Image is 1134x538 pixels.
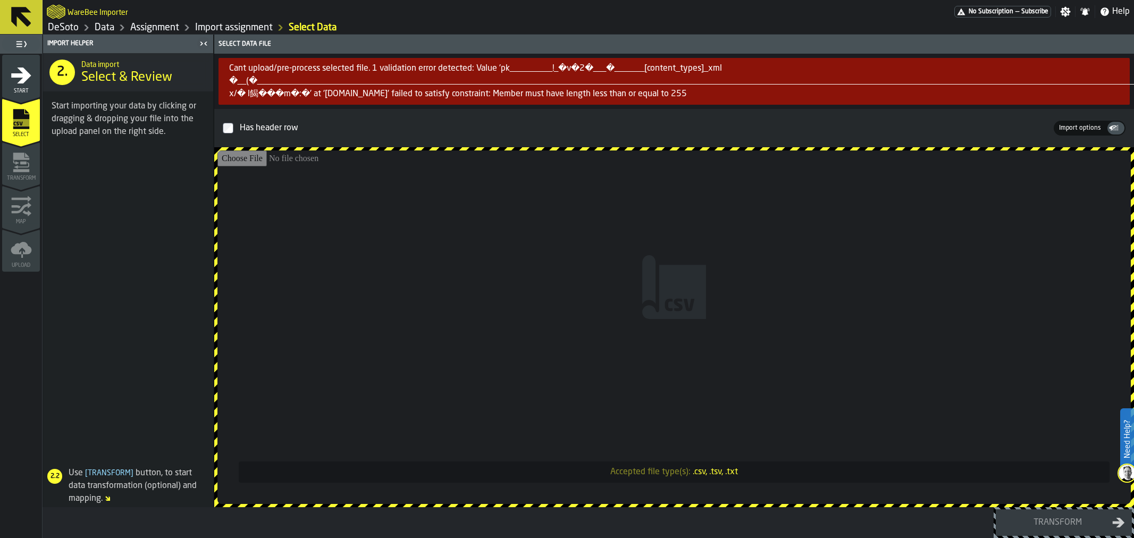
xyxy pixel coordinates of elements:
[43,53,213,91] div: title-Select & Review
[68,6,128,17] h2: Sub Title
[49,60,75,85] div: 2.
[238,120,1052,137] div: InputCheckbox-react-aria8715383002-:r6n:
[2,98,40,141] li: menu Select
[1055,123,1105,133] span: Import options
[2,37,40,52] label: button-toggle-Toggle Full Menu
[43,35,213,53] header: Import Helper
[43,467,209,505] div: Use button, to start data transformation (optional) and mapping.
[2,186,40,228] li: menu Map
[217,150,1131,504] input: Accepted file type(s):.csv, .tsv, .txt
[2,142,40,184] li: menu Transform
[223,123,233,133] input: InputCheckbox-label-react-aria8715383002-:r6n:
[289,22,337,33] a: link-to-/wh/i/53489ce4-9a4e-4130-9411-87a947849922/import/assignment
[45,40,196,47] div: Import Helper
[2,88,40,94] span: Start
[2,263,40,268] span: Upload
[2,55,40,97] li: menu Start
[1055,123,1105,133] div: thumb
[1003,516,1112,529] div: Transform
[1107,122,1124,134] div: thumb
[1112,5,1130,18] span: Help
[48,22,79,33] a: link-to-/wh/i/53489ce4-9a4e-4130-9411-87a947849922
[195,22,273,33] a: link-to-/wh/i/53489ce4-9a4e-4130-9411-87a947849922/import/assignment/
[81,58,205,69] h2: Sub Title
[1076,6,1095,17] label: button-toggle-Notifications
[47,21,589,34] nav: Breadcrumb
[83,469,136,477] span: Transform
[996,509,1132,536] button: button-Transform
[1121,409,1133,469] label: Need Help?
[1095,5,1134,18] label: button-toggle-Help
[52,100,205,138] div: Start importing your data by clicking or dragging & dropping your file into the upload panel on t...
[223,117,1054,139] label: InputCheckbox-label-react-aria8715383002-:r6n:
[131,469,133,477] span: ]
[954,6,1051,18] div: Menu Subscription
[2,132,40,138] span: Select
[2,175,40,181] span: Transform
[130,22,179,33] a: link-to-/wh/i/53489ce4-9a4e-4130-9411-87a947849922/data/assignments/
[1106,121,1125,136] label: button-switch-multi-
[1015,8,1019,15] span: —
[1056,6,1075,17] label: button-toggle-Settings
[95,22,114,33] a: link-to-/wh/i/53489ce4-9a4e-4130-9411-87a947849922/data
[219,58,1130,105] div: alert-Cant upload/pre-process selected file. 1 validation error detected: Value 'pk__________!_�v...
[85,469,88,477] span: [
[196,37,211,50] label: button-toggle-Close me
[81,69,172,86] span: Select & Review
[1021,8,1048,15] span: Subscribe
[2,229,40,272] li: menu Upload
[214,35,1134,54] header: Select data file
[216,40,1132,48] div: Select data file
[969,8,1013,15] span: No Subscription
[1054,122,1106,134] label: button-switch-multi-Import options
[2,219,40,225] span: Map
[47,2,65,21] a: logo-header
[954,6,1051,18] a: link-to-/wh/i/53489ce4-9a4e-4130-9411-87a947849922/pricing/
